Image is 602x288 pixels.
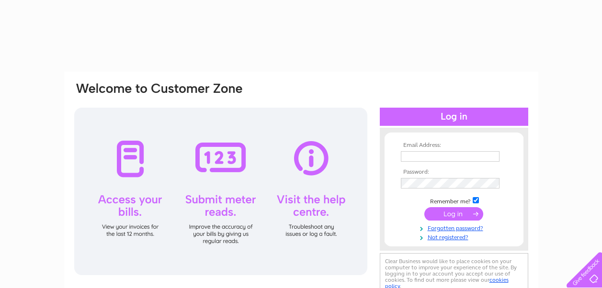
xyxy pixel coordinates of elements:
[424,207,483,221] input: Submit
[398,142,510,149] th: Email Address:
[401,223,510,232] a: Forgotten password?
[401,232,510,241] a: Not registered?
[398,196,510,205] td: Remember me?
[398,169,510,176] th: Password:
